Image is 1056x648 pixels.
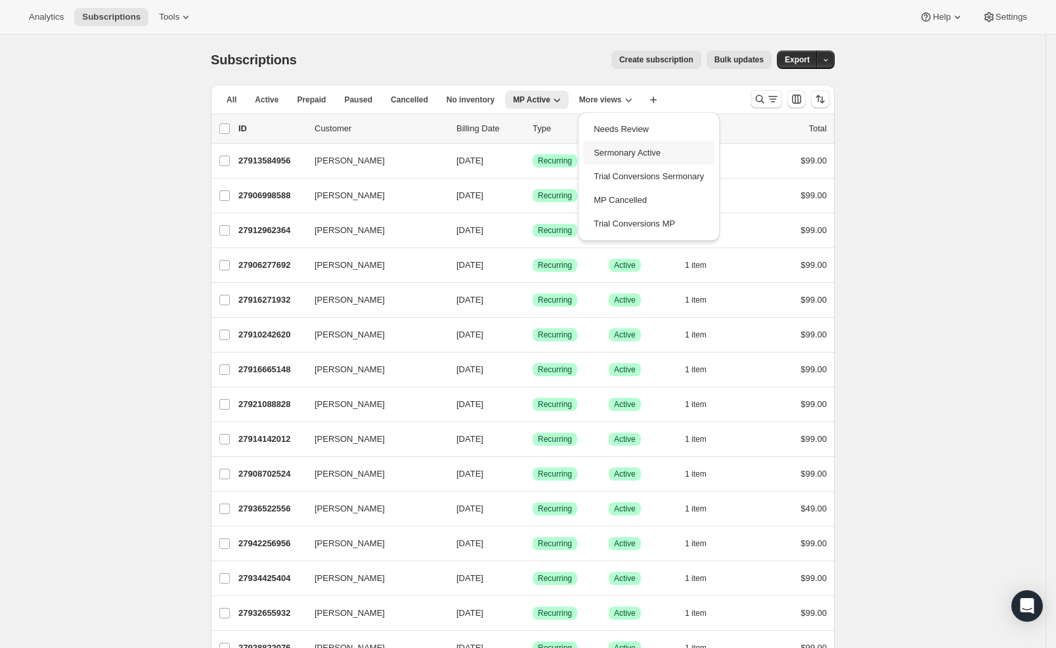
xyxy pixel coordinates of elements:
button: MP Cancelled [583,188,715,212]
span: [PERSON_NAME] [315,502,385,515]
span: [PERSON_NAME] [315,398,385,411]
p: 27906277692 [238,259,304,272]
span: Recurring [538,504,572,514]
span: [DATE] [456,190,483,200]
button: [PERSON_NAME] [307,220,438,241]
span: Prepaid [297,95,326,105]
p: 27910242620 [238,328,304,341]
button: 1 item [685,395,721,414]
span: [DATE] [456,538,483,548]
div: 27936522556[PERSON_NAME][DATE]SuccessRecurringSuccessActive1 item$49.00 [238,500,827,518]
button: Create new view [643,91,664,109]
span: Analytics [29,12,64,22]
button: Analytics [21,8,72,26]
button: Sort the results [811,90,829,108]
button: Bulk updates [707,51,772,69]
span: Recurring [538,330,572,340]
span: [DATE] [456,608,483,618]
span: 1 item [685,364,707,375]
button: Search and filter results [751,90,782,108]
span: $99.00 [801,364,827,374]
div: 27934425404[PERSON_NAME][DATE]SuccessRecurringSuccessActive1 item$99.00 [238,569,827,588]
span: 1 item [685,469,707,479]
span: MP Active [513,95,550,105]
button: Sermonary Active [583,141,715,165]
span: [PERSON_NAME] [315,537,385,550]
button: [PERSON_NAME] [307,568,438,589]
span: Paused [344,95,372,105]
span: Bulk updates [715,54,764,65]
span: 1 item [685,538,707,549]
span: Subscriptions [211,53,297,67]
button: [PERSON_NAME] [307,290,438,311]
span: [PERSON_NAME] [315,328,385,341]
span: [DATE] [456,225,483,235]
p: 27942256956 [238,537,304,550]
p: 27916271932 [238,293,304,307]
span: $49.00 [801,504,827,513]
span: All [227,95,236,105]
button: [PERSON_NAME] [307,150,438,171]
span: Recurring [538,608,572,618]
span: [PERSON_NAME] [315,154,385,167]
button: [PERSON_NAME] [307,498,438,519]
p: 27914142012 [238,433,304,446]
span: [DATE] [456,504,483,513]
p: Customer [315,122,446,135]
span: [DATE] [456,330,483,339]
span: Recurring [538,295,572,305]
button: [PERSON_NAME] [307,533,438,554]
span: Tools [159,12,179,22]
div: 27942256956[PERSON_NAME][DATE]SuccessRecurringSuccessActive1 item$99.00 [238,534,827,553]
div: 27912962364[PERSON_NAME][DATE]SuccessRecurringSuccessActive1 item$99.00 [238,221,827,240]
span: [PERSON_NAME] [315,224,385,237]
span: 1 item [685,330,707,340]
div: Type [533,122,598,135]
span: Active [614,364,636,375]
span: Active [614,434,636,444]
span: Active [614,399,636,410]
button: 1 item [685,430,721,448]
button: 1 item [685,534,721,553]
span: Recurring [538,538,572,549]
span: [PERSON_NAME] [315,572,385,585]
span: Recurring [538,260,572,270]
p: 27932655932 [238,607,304,620]
span: $99.00 [801,608,827,618]
button: 1 item [685,326,721,344]
span: Help [933,12,950,22]
span: 1 item [685,608,707,618]
span: [DATE] [456,260,483,270]
span: Recurring [538,364,572,375]
span: Active [614,573,636,584]
button: Tools [151,8,200,26]
span: Recurring [538,399,572,410]
span: [DATE] [456,156,483,165]
button: [PERSON_NAME] [307,255,438,276]
span: 1 item [685,504,707,514]
span: Active [614,538,636,549]
p: Billing Date [456,122,522,135]
div: 27908702524[PERSON_NAME][DATE]SuccessRecurringSuccessActive1 item$99.00 [238,465,827,483]
p: 27908702524 [238,467,304,481]
span: $99.00 [801,399,827,409]
button: Create subscription [611,51,701,69]
span: 1 item [685,573,707,584]
p: Total [809,122,827,135]
span: Cancelled [391,95,428,105]
span: [PERSON_NAME] [315,607,385,620]
div: 27914142012[PERSON_NAME][DATE]SuccessRecurringSuccessActive1 item$99.00 [238,430,827,448]
span: [DATE] [456,295,483,305]
div: 27910242620[PERSON_NAME][DATE]SuccessRecurringSuccessActive1 item$99.00 [238,326,827,344]
span: [PERSON_NAME] [315,189,385,202]
span: [DATE] [456,434,483,444]
span: $99.00 [801,190,827,200]
button: Trial Conversions Sermonary [583,165,715,188]
span: [DATE] [456,469,483,479]
span: [PERSON_NAME] [315,259,385,272]
span: 1 item [685,434,707,444]
button: [PERSON_NAME] [307,394,438,415]
div: 27906277692[PERSON_NAME][DATE]SuccessRecurringSuccessActive1 item$99.00 [238,256,827,274]
button: Subscriptions [74,8,148,26]
span: Recurring [538,190,572,201]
